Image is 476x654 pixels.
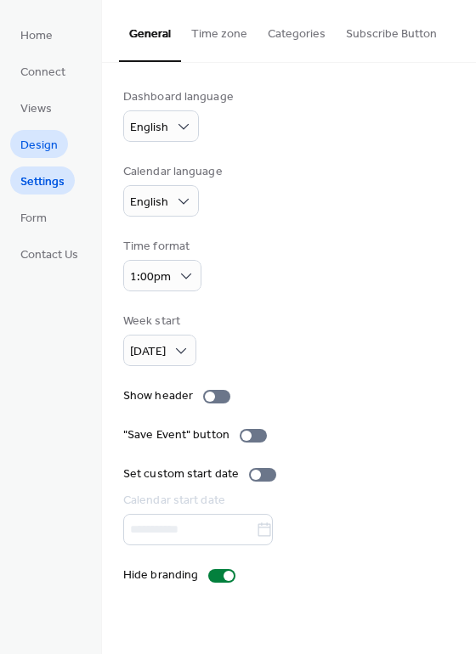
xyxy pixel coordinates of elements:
span: Design [20,137,58,155]
a: Connect [10,57,76,85]
span: Home [20,27,53,45]
span: Form [20,210,47,228]
div: Calendar language [123,163,223,181]
span: Views [20,100,52,118]
div: Time format [123,238,198,256]
div: Dashboard language [123,88,234,106]
span: Connect [20,64,65,82]
a: Home [10,20,63,48]
div: Week start [123,313,193,330]
span: Settings [20,173,65,191]
a: Design [10,130,68,158]
a: Settings [10,166,75,195]
div: Calendar start date [123,492,451,510]
span: English [130,116,168,139]
a: Views [10,93,62,121]
a: Form [10,203,57,231]
span: [DATE] [130,341,166,364]
span: English [130,191,168,214]
span: Contact Us [20,246,78,264]
span: 1:00pm [130,266,171,289]
div: Set custom start date [123,465,239,483]
div: Hide branding [123,567,198,584]
a: Contact Us [10,240,88,268]
div: Show header [123,387,193,405]
div: "Save Event" button [123,426,229,444]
